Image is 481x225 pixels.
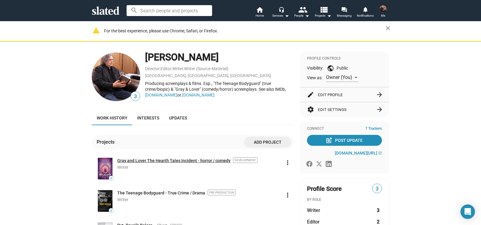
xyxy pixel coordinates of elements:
img: Poster: The Teenage Bodyguard - True Crime / Drama [98,190,112,212]
mat-icon: post_add [325,137,333,144]
div: People [294,12,309,19]
span: Updates [169,116,187,120]
span: Editor [307,219,320,225]
span: 3 [131,93,140,101]
span: 3 [373,185,382,193]
a: [DOMAIN_NAME] [145,93,177,97]
div: Producing screenplays & films. Esp., "The Teenage Bodyguard" (true crime/biopic) & "Gray & Lover"... [145,81,294,98]
button: Services [270,6,291,19]
mat-icon: more_vert [284,191,291,199]
mat-icon: public [327,65,334,72]
div: Connect [307,126,382,131]
div: BY ROLE [307,197,382,202]
a: Notifications [355,6,376,19]
mat-icon: notifications [362,6,368,12]
a: [GEOGRAPHIC_DATA], [GEOGRAPHIC_DATA], [GEOGRAPHIC_DATA] [145,73,271,78]
span: 7 Trackers [365,126,382,131]
span: Interests [137,116,159,120]
div: Visibility: Public [307,65,382,72]
span: Home [256,12,264,19]
span: Pre-Production [208,190,236,195]
span: 0 [109,177,113,180]
strong: 2 [377,219,379,225]
img: JZ Murdock [92,53,140,101]
span: Projects [315,12,331,19]
a: Gray and Lover The Hearth Tales Incident - horror / comedy [117,158,231,164]
span: Owner (You) [326,74,352,80]
button: Edit Settings [307,102,382,117]
span: View as: [307,75,322,81]
span: 0 [109,209,113,213]
span: Writer [117,197,128,202]
a: The Teenage Bodyguard - True Crime / Drama [117,190,205,196]
a: [DOMAIN_NAME] [182,93,215,97]
mat-icon: open_in_new [378,151,382,155]
div: For the best experience, please use Chrome, Safari, or Firefox. [104,27,386,35]
button: Post Update [307,135,382,146]
a: Director [145,66,160,71]
a: Writer [172,66,183,71]
span: Messaging [337,12,352,19]
mat-icon: home [256,6,263,13]
a: Home [249,6,270,19]
span: Add project [249,137,286,148]
input: Search people and projects [127,5,212,16]
span: Me [381,12,385,19]
button: JZ MurdockMe [376,4,390,20]
div: [PERSON_NAME] [145,51,294,64]
a: Interests [132,111,164,125]
a: [DOMAIN_NAME][URL] [335,151,382,155]
img: JZ Murdock [379,5,387,13]
div: Projects [97,139,117,145]
mat-icon: warning [92,27,100,34]
a: Work history [92,111,132,125]
div: Services [272,12,289,19]
mat-icon: arrow_forward [376,91,383,98]
mat-icon: edit [307,91,314,98]
mat-icon: more_vert [284,159,291,166]
div: Post Update [327,135,363,146]
mat-icon: forum [341,7,347,12]
span: [DOMAIN_NAME][URL] [335,151,377,155]
span: Development [233,157,257,163]
mat-icon: people [298,5,307,14]
span: , [183,67,184,71]
mat-icon: arrow_drop_down [283,12,290,19]
a: Messaging [334,6,355,19]
strong: 3 [377,207,379,214]
button: Add project [244,137,291,148]
mat-icon: settings [307,106,314,113]
button: People [291,6,312,19]
a: Writer (Source Material) [184,66,228,71]
mat-icon: arrow_drop_down [303,12,311,19]
div: Profile Controls [307,56,382,61]
mat-icon: view_list [319,5,328,14]
mat-icon: close [384,24,392,32]
span: Writer [117,165,128,170]
span: Profile Score [307,185,342,193]
span: Writer [307,207,320,214]
mat-icon: headset_mic [279,7,284,12]
a: Editor [160,66,172,71]
mat-icon: arrow_drop_down [325,12,333,19]
img: Poster: Gray and Lover The Hearth Tales Incident - horror / comedy [98,158,112,179]
a: Updates [164,111,192,125]
button: Projects [312,6,334,19]
span: Notifications [357,12,374,19]
span: Work history [97,116,128,120]
mat-icon: arrow_forward [376,106,383,113]
div: Open Intercom Messenger [460,204,475,219]
button: Edit Profile [307,87,382,102]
